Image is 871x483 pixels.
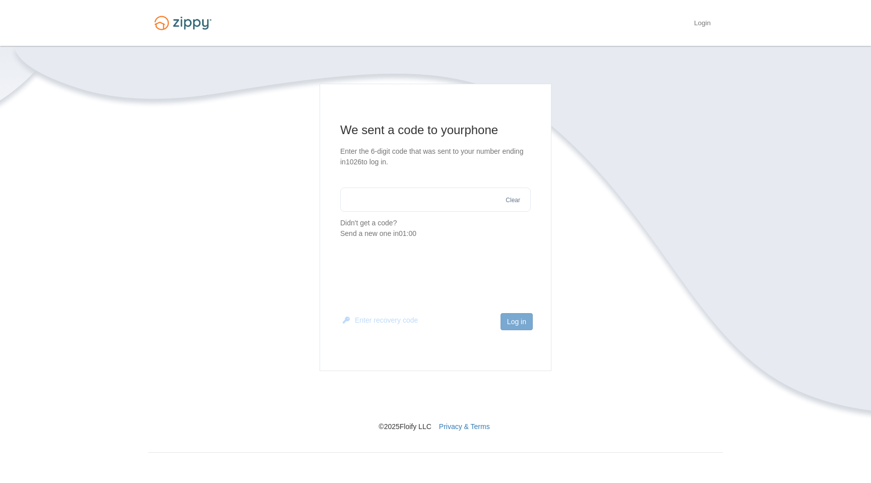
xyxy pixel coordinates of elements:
[340,122,531,138] h1: We sent a code to your phone
[501,313,533,330] button: Log in
[340,228,531,239] div: Send a new one in 01:00
[340,146,531,167] p: Enter the 6-digit code that was sent to your number ending in 1026 to log in.
[340,218,531,239] p: Didn't get a code?
[148,371,723,432] nav: © 2025 Floify LLC
[439,422,490,431] a: Privacy & Terms
[694,19,711,29] a: Login
[148,11,218,35] img: Logo
[503,196,523,205] button: Clear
